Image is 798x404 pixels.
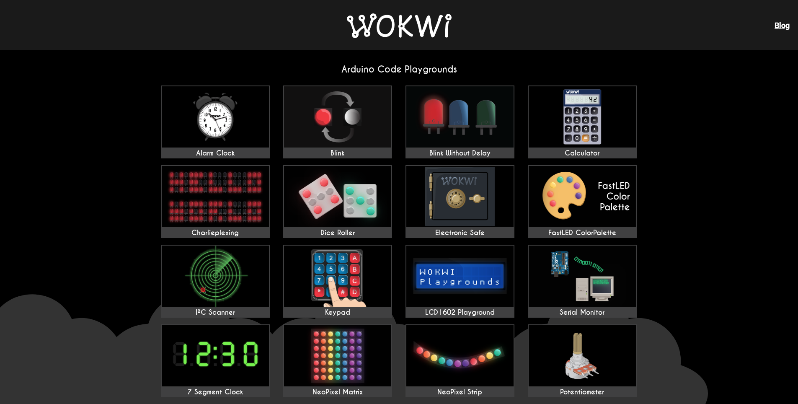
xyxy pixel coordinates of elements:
[162,229,269,237] div: Charlieplexing
[162,325,269,386] img: 7 Segment Clock
[406,388,514,396] div: NeoPixel Strip
[405,245,514,318] a: LCD1602 Playground
[284,149,391,158] div: Blink
[162,246,269,307] img: I²C Scanner
[284,388,391,396] div: NeoPixel Matrix
[406,229,514,237] div: Electronic Safe
[406,86,514,148] img: Blink Without Delay
[528,324,637,397] a: Potentiometer
[528,245,637,318] a: Serial Monitor
[529,388,636,396] div: Potentiometer
[529,325,636,386] img: Potentiometer
[161,85,270,158] a: Alarm Clock
[161,245,270,318] a: I²C Scanner
[162,308,269,317] div: I²C Scanner
[406,246,514,307] img: LCD1602 Playground
[284,166,391,227] img: Dice Roller
[162,388,269,396] div: 7 Segment Clock
[161,324,270,397] a: 7 Segment Clock
[161,165,270,238] a: Charlieplexing
[529,229,636,237] div: FastLED ColorPalette
[283,324,392,397] a: NeoPixel Matrix
[283,165,392,238] a: Dice Roller
[162,86,269,148] img: Alarm Clock
[775,21,790,30] a: Blog
[529,86,636,148] img: Calculator
[283,85,392,158] a: Blink
[162,149,269,158] div: Alarm Clock
[284,325,391,386] img: NeoPixel Matrix
[347,13,452,38] img: Wokwi
[529,166,636,227] img: FastLED ColorPalette
[405,324,514,397] a: NeoPixel Strip
[154,64,644,75] h2: Arduino Code Playgrounds
[284,246,391,307] img: Keypad
[284,308,391,317] div: Keypad
[528,85,637,158] a: Calculator
[162,166,269,227] img: Charlieplexing
[284,86,391,148] img: Blink
[405,165,514,238] a: Electronic Safe
[528,165,637,238] a: FastLED ColorPalette
[529,149,636,158] div: Calculator
[406,325,514,386] img: NeoPixel Strip
[406,166,514,227] img: Electronic Safe
[284,229,391,237] div: Dice Roller
[406,308,514,317] div: LCD1602 Playground
[283,245,392,318] a: Keypad
[405,85,514,158] a: Blink Without Delay
[529,246,636,307] img: Serial Monitor
[529,308,636,317] div: Serial Monitor
[406,149,514,158] div: Blink Without Delay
